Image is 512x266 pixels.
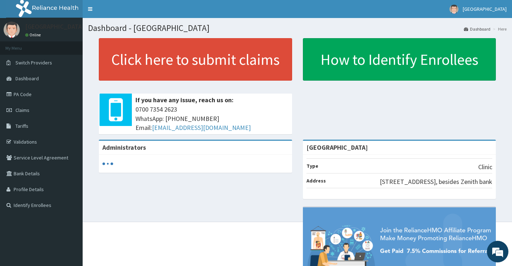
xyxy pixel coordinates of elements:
svg: audio-loading [102,158,113,169]
span: Switch Providers [15,59,52,66]
p: Clinic [478,162,492,172]
span: Tariffs [15,123,28,129]
b: Type [306,163,318,169]
b: If you have any issue, reach us on: [135,96,234,104]
p: [GEOGRAPHIC_DATA] [25,23,84,30]
b: Administrators [102,143,146,152]
span: Dashboard [15,75,39,82]
span: [GEOGRAPHIC_DATA] [463,6,507,12]
img: User Image [4,22,20,38]
a: [EMAIL_ADDRESS][DOMAIN_NAME] [152,123,251,132]
p: [STREET_ADDRESS], besides Zenith bank [380,177,492,186]
a: How to Identify Enrollees [303,38,496,81]
h1: Dashboard - [GEOGRAPHIC_DATA] [88,23,507,33]
strong: [GEOGRAPHIC_DATA] [306,143,368,152]
b: Address [306,177,326,184]
a: Online [25,32,42,37]
a: Dashboard [464,26,490,32]
span: Claims [15,107,29,113]
li: Here [491,26,507,32]
img: User Image [449,5,458,14]
span: 0700 7354 2623 WhatsApp: [PHONE_NUMBER] Email: [135,105,289,132]
a: Click here to submit claims [99,38,292,81]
